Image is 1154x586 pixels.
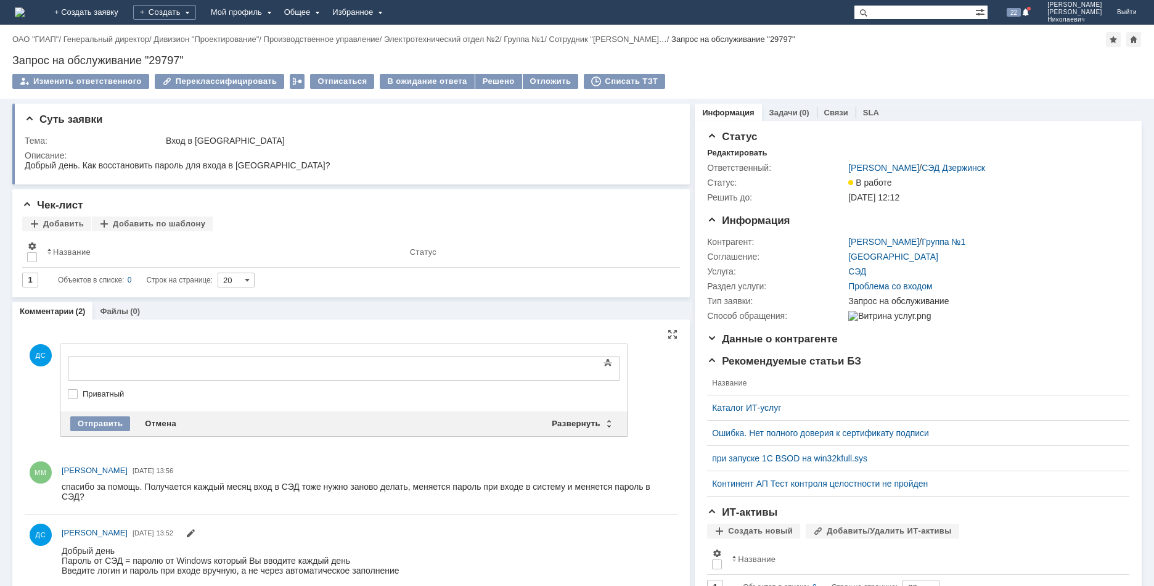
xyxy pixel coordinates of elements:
div: Добавить в избранное [1106,32,1121,47]
div: Сделать домашней страницей [1126,32,1141,47]
span: Объектов в списке: [58,276,124,284]
span: Показать панель инструментов [600,355,615,370]
a: [GEOGRAPHIC_DATA] [848,252,938,262]
div: / [848,237,965,247]
div: Раздел услуги: [707,281,846,291]
div: Услуга: [707,266,846,276]
span: [PERSON_NAME] [1047,1,1102,9]
a: Дивизион "Проектирование" [153,35,259,44]
span: [DATE] 12:12 [848,192,899,202]
div: / [549,35,672,44]
img: logo [15,7,25,17]
span: Статус [707,131,757,142]
a: Каталог ИТ-услуг [712,403,1115,413]
div: Статус [410,247,436,257]
a: СЭД Дзержинск [922,163,985,173]
a: Проблема со входом [848,281,932,291]
img: Витрина услуг.png [848,311,931,321]
span: Редактировать [186,530,195,540]
div: / [848,163,985,173]
span: Данные о контрагенте [707,333,838,345]
div: (2) [76,307,86,316]
div: Редактировать [707,148,767,158]
div: Тип заявки: [707,296,846,306]
a: Сотрудник "[PERSON_NAME]… [549,35,667,44]
div: (0) [130,307,140,316]
span: [PERSON_NAME] [1047,9,1102,16]
a: Континент АП Тест контроля целостности не пройден [712,479,1115,489]
span: 13:56 [157,467,174,474]
span: Настройки [712,548,722,558]
a: Файлы [100,307,128,316]
a: Генеральный директор [63,35,149,44]
th: Название [727,543,1119,575]
div: Название [738,555,775,564]
a: [PERSON_NAME] [62,527,128,539]
div: Запрос на обслуживание "29797" [12,54,1142,67]
a: Информация [702,108,754,117]
div: / [153,35,263,44]
div: Способ обращения: [707,311,846,321]
a: при запуске 1С BSOD на win32kfull.sys [712,453,1115,463]
a: Задачи [769,108,798,117]
a: SLA [863,108,879,117]
a: Электротехнический отдел №2 [384,35,499,44]
a: Комментарии [20,307,74,316]
i: Строк на странице: [58,273,213,287]
a: [PERSON_NAME] [848,163,919,173]
div: Ошибка. Нет полного доверия к сертификату подписи [712,428,1115,438]
span: 22 [1007,8,1021,17]
span: ИТ-активы [707,506,777,518]
div: Соглашение: [707,252,846,262]
div: Вход в [GEOGRAPHIC_DATA] [166,136,671,146]
div: 0 [128,273,132,287]
a: Перейти на домашнюю страницу [15,7,25,17]
span: Чек-лист [22,199,83,211]
a: [PERSON_NAME] [848,237,919,247]
span: [PERSON_NAME] [62,466,128,475]
div: / [384,35,504,44]
span: Настройки [27,241,37,251]
div: Работа с массовостью [290,74,305,89]
th: Статус [405,236,670,268]
div: Запрос на обслуживание [848,296,1123,306]
span: 13:52 [157,529,174,537]
th: Название [707,371,1119,395]
div: Статус: [707,178,846,188]
label: Приватный [83,389,618,399]
a: [PERSON_NAME] [62,464,128,477]
div: Тема: [25,136,163,146]
div: / [504,35,549,44]
div: Описание: [25,151,674,160]
th: Название [42,236,405,268]
div: / [12,35,63,44]
a: Связи [824,108,848,117]
div: Создать [133,5,196,20]
div: Решить до: [707,192,846,202]
a: СЭД [848,266,866,276]
div: На всю страницу [668,329,677,339]
div: Название [53,247,91,257]
span: Суть заявки [25,113,102,125]
div: / [264,35,385,44]
span: [DATE] [133,529,154,537]
a: ОАО "ГИАП" [12,35,59,44]
div: Контрагент: [707,237,846,247]
span: Информация [707,215,790,226]
div: (0) [800,108,809,117]
span: Расширенный поиск [975,6,988,17]
div: Запрос на обслуживание "29797" [671,35,795,44]
span: Рекомендуемые статьи БЗ [707,355,861,367]
a: Группа №1 [922,237,965,247]
span: В работе [848,178,891,188]
span: [PERSON_NAME] [62,528,128,537]
span: Николаевич [1047,16,1102,23]
span: ДС [30,344,52,366]
a: Производственное управление [264,35,380,44]
a: Группа №1 [504,35,544,44]
div: / [63,35,154,44]
span: [DATE] [133,467,154,474]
